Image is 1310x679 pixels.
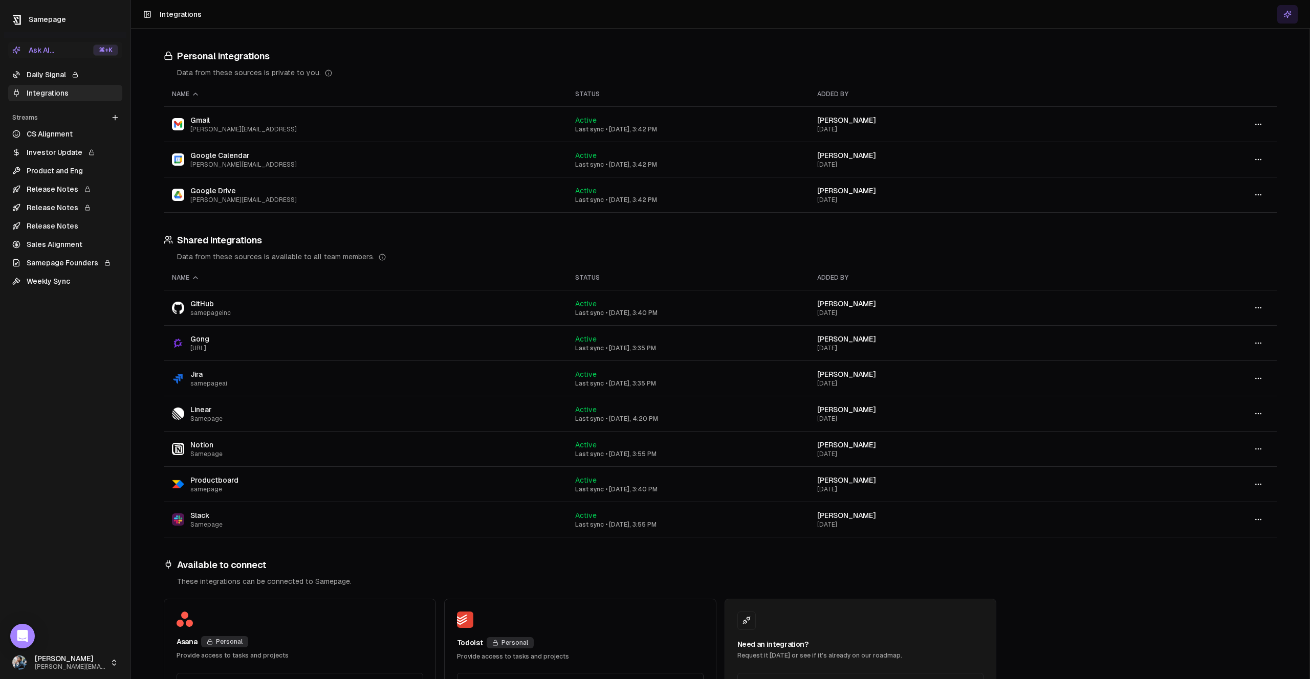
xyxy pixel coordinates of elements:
[190,379,227,388] span: samepageai
[817,274,1123,282] div: Added by
[172,189,184,201] img: Google Drive
[457,652,704,661] div: Provide access to tasks and projects
[177,637,197,647] div: Asana
[190,150,297,161] span: Google Calendar
[172,302,184,313] img: GitHub
[575,196,801,204] div: Last sync • [DATE], 3:42 PM
[8,236,122,253] a: Sales Alignment
[817,196,1123,204] div: [DATE]
[737,639,984,649] div: Need an integration?
[172,478,184,490] img: Productboard
[575,370,597,378] span: Active
[177,576,1277,586] div: These integrations can be connected to Samepage.
[817,450,1123,458] div: [DATE]
[817,309,1123,317] div: [DATE]
[817,90,1123,98] div: Added by
[575,161,801,169] div: Last sync • [DATE], 3:42 PM
[817,441,876,449] span: [PERSON_NAME]
[817,344,1123,352] div: [DATE]
[8,650,122,675] button: [PERSON_NAME][PERSON_NAME][EMAIL_ADDRESS]
[190,475,238,485] span: Productboard
[575,379,801,388] div: Last sync • [DATE], 3:35 PM
[575,450,801,458] div: Last sync • [DATE], 3:55 PM
[10,624,35,648] div: Open Intercom Messenger
[164,49,1277,63] h3: Personal integrations
[190,520,223,529] span: Samepage
[8,85,122,101] a: Integrations
[817,151,876,160] span: [PERSON_NAME]
[817,116,876,124] span: [PERSON_NAME]
[575,151,597,160] span: Active
[172,372,184,384] img: Jira
[817,335,876,343] span: [PERSON_NAME]
[575,344,801,352] div: Last sync • [DATE], 3:35 PM
[8,126,122,142] a: CS Alignment
[575,511,597,519] span: Active
[8,199,122,216] a: Release Notes
[8,218,122,234] a: Release Notes
[93,44,118,56] div: ⌘ +K
[190,309,231,317] span: samepageinc
[164,558,1277,572] h3: Available to connect
[457,612,473,628] img: Todoist
[817,405,876,414] span: [PERSON_NAME]
[190,344,209,352] span: [URL]
[177,612,193,627] img: Asana
[817,520,1123,529] div: [DATE]
[575,476,597,484] span: Active
[172,443,184,455] img: Notion
[487,637,534,648] div: Personal
[457,638,483,648] div: Todoist
[817,300,876,308] span: [PERSON_NAME]
[575,309,801,317] div: Last sync • [DATE], 3:40 PM
[35,663,106,671] span: [PERSON_NAME][EMAIL_ADDRESS]
[201,636,248,647] div: Personal
[172,274,559,282] div: Name
[8,181,122,197] a: Release Notes
[177,67,1277,78] div: Data from these sources is private to you.
[575,187,597,195] span: Active
[575,415,801,423] div: Last sync • [DATE], 4:20 PM
[8,163,122,179] a: Product and Eng
[817,379,1123,388] div: [DATE]
[190,450,223,458] span: Samepage
[12,655,27,670] img: 1695405595226.jpeg
[172,408,184,420] img: Linear
[12,45,54,55] div: Ask AI...
[177,651,423,660] div: Provide access to tasks and projects
[190,510,223,520] span: Slack
[190,161,297,169] span: [PERSON_NAME][EMAIL_ADDRESS]
[817,476,876,484] span: [PERSON_NAME]
[8,273,122,289] a: Weekly Sync
[172,118,184,130] img: Gmail
[817,415,1123,423] div: [DATE]
[575,441,597,449] span: Active
[164,233,1277,247] h3: Shared integrations
[575,90,801,98] div: Status
[817,161,1123,169] div: [DATE]
[172,90,559,98] div: Name
[35,654,106,664] span: [PERSON_NAME]
[172,337,184,349] img: Gong
[190,440,223,450] span: Notion
[172,153,184,166] img: Google Calendar
[8,144,122,161] a: Investor Update
[817,485,1123,493] div: [DATE]
[190,415,223,423] span: Samepage
[8,42,122,58] button: Ask AI...⌘+K
[575,125,801,133] div: Last sync • [DATE], 3:42 PM
[190,485,238,493] span: samepage
[575,520,801,529] div: Last sync • [DATE], 3:55 PM
[190,299,231,309] span: GitHub
[190,369,227,379] span: Jira
[177,252,1277,262] div: Data from these sources is available to all team members.
[817,125,1123,133] div: [DATE]
[575,300,597,308] span: Active
[737,651,984,660] div: Request it [DATE] or see if it's already on our roadmap.
[190,115,297,125] span: Gmail
[8,66,122,83] a: Daily Signal
[575,116,597,124] span: Active
[172,513,184,526] img: Slack
[575,405,597,414] span: Active
[190,125,297,133] span: [PERSON_NAME][EMAIL_ADDRESS]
